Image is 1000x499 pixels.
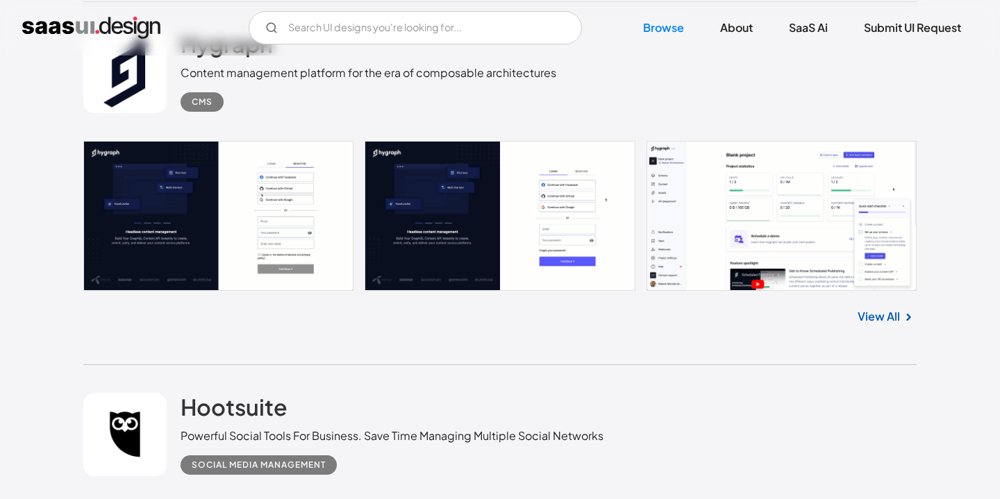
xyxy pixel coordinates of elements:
div: Social Media Management [192,457,326,473]
a: SaaS Ai [772,12,844,43]
a: home [22,17,160,39]
div: CMS [192,94,212,110]
a: View All [858,308,900,325]
a: Hootsuite [181,393,287,428]
form: Email Form [249,11,582,44]
h2: Hootsuite [181,393,287,421]
a: Submit UI Request [847,12,978,43]
div: Content management platform for the era of composable architectures [181,65,556,81]
div: Powerful Social Tools For Business. Save Time Managing Multiple Social Networks [181,428,603,444]
a: Browse [626,12,701,43]
input: Search UI designs you're looking for... [249,11,582,44]
a: About [703,12,769,43]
